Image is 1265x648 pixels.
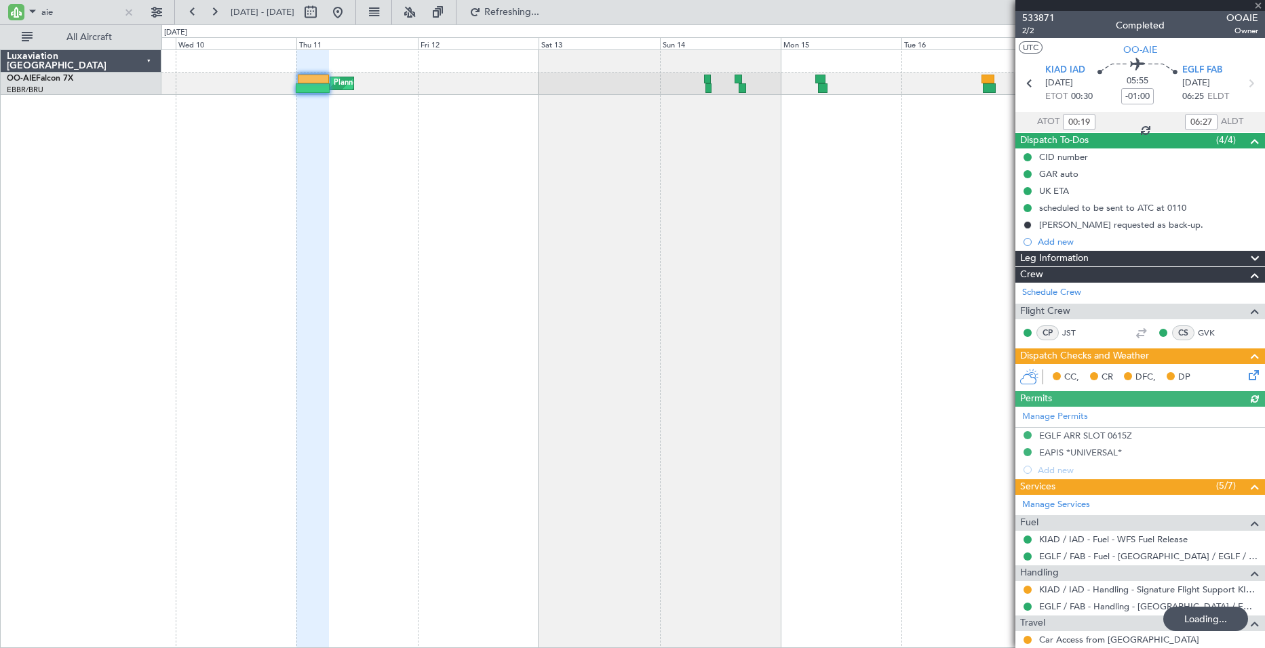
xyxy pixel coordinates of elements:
[1020,251,1089,266] span: Leg Information
[1039,533,1188,545] a: KIAD / IAD - Fuel - WFS Fuel Release
[1037,115,1059,129] span: ATOT
[1020,267,1043,283] span: Crew
[1064,371,1079,384] span: CC,
[660,37,781,49] div: Sun 14
[1022,498,1090,512] a: Manage Services
[901,37,1022,49] div: Tue 16
[484,7,541,17] span: Refreshing...
[1020,515,1038,531] span: Fuel
[1123,43,1158,57] span: OO-AIE
[1020,133,1089,148] span: Dispatch To-Dos
[1022,286,1081,300] a: Schedule Crew
[41,2,119,22] input: A/C (Reg. or Type)
[1020,615,1045,631] span: Travel
[15,26,147,48] button: All Aircraft
[1020,304,1070,319] span: Flight Crew
[1216,479,1236,493] span: (5/7)
[7,75,36,83] span: OO-AIE
[1163,607,1248,631] div: Loading...
[1221,115,1243,129] span: ALDT
[1127,75,1148,88] span: 05:55
[1039,584,1258,595] a: KIAD / IAD - Handling - Signature Flight Support KIAD / IAD
[1022,25,1055,37] span: 2/2
[1178,371,1190,384] span: DP
[7,75,73,83] a: OO-AIEFalcon 7X
[176,37,296,49] div: Wed 10
[334,73,547,94] div: Planned Maint [GEOGRAPHIC_DATA] ([GEOGRAPHIC_DATA])
[35,33,143,42] span: All Aircraft
[1038,236,1258,247] div: Add new
[1182,77,1210,90] span: [DATE]
[296,37,417,49] div: Thu 11
[539,37,659,49] div: Sat 13
[1039,168,1078,180] div: GAR auto
[1207,90,1229,104] span: ELDT
[463,1,545,23] button: Refreshing...
[1020,479,1055,495] span: Services
[1039,219,1203,230] div: [PERSON_NAME] requested as back-up.
[1045,77,1073,90] span: [DATE]
[1182,64,1222,77] span: EGLF FAB
[1172,325,1194,340] div: CS
[1022,11,1055,25] span: 533871
[1226,25,1258,37] span: Owner
[7,85,43,95] a: EBBR/BRU
[1039,550,1258,562] a: EGLF / FAB - Fuel - [GEOGRAPHIC_DATA] / EGLF / FAB
[418,37,539,49] div: Fri 12
[1045,90,1068,104] span: ETOT
[1020,565,1059,581] span: Handling
[1135,371,1156,384] span: DFC,
[1045,64,1085,77] span: KIAD IAD
[1036,325,1059,340] div: CP
[1020,348,1149,364] span: Dispatch Checks and Weather
[1198,327,1228,339] a: GVK
[1116,18,1165,33] div: Completed
[1019,41,1043,54] button: UTC
[781,37,901,49] div: Mon 15
[1039,202,1186,214] div: scheduled to be sent to ATC at 0110
[1039,601,1258,612] a: EGLF / FAB - Handling - [GEOGRAPHIC_DATA] / EGLF / FAB
[1216,133,1236,147] span: (4/4)
[1039,634,1199,645] a: Car Access from [GEOGRAPHIC_DATA]
[164,27,187,39] div: [DATE]
[1182,90,1204,104] span: 06:25
[1039,185,1069,197] div: UK ETA
[1062,327,1093,339] a: JST
[1226,11,1258,25] span: OOAIE
[1102,371,1113,384] span: CR
[231,6,294,18] span: [DATE] - [DATE]
[1071,90,1093,104] span: 00:30
[1039,151,1088,163] div: CID number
